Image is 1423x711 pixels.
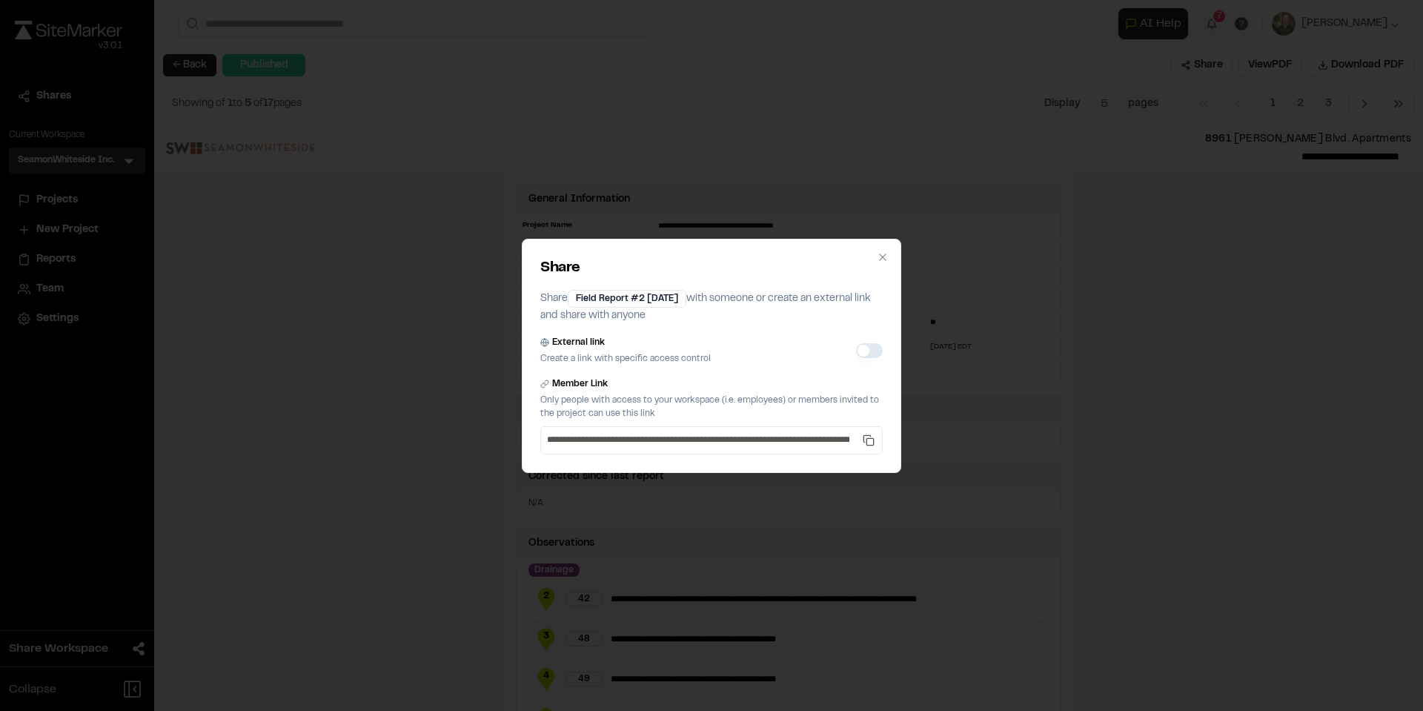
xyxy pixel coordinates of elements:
p: Create a link with specific access control [540,352,711,366]
p: Only people with access to your workspace (i.e. employees) or members invited to the project can ... [540,394,883,420]
h2: Share [540,257,883,280]
div: Field Report #2 [DATE] [568,290,686,308]
label: External link [552,336,605,349]
label: Member Link [552,377,608,391]
p: Share with someone or create an external link and share with anyone [540,290,883,324]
